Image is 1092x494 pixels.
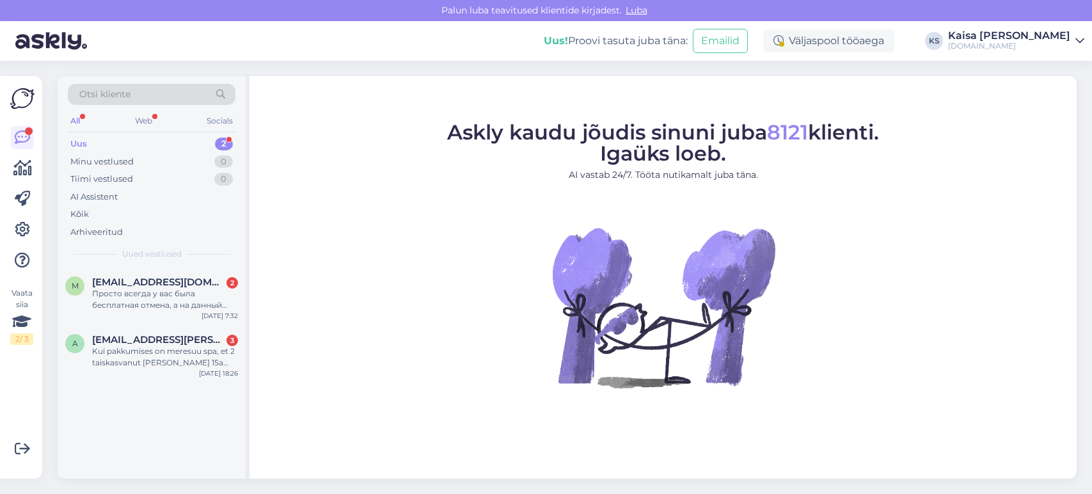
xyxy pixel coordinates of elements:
[79,88,131,101] span: Otsi kliente
[226,335,238,346] div: 3
[693,29,748,53] button: Emailid
[447,120,879,166] span: Askly kaudu jõudis sinuni juba klienti. Igaüks loeb.
[122,248,182,260] span: Uued vestlused
[92,288,238,311] div: Просто всегда у вас была бесплатная отмена, а на данный момент почему-то только подарочной картой...
[548,192,779,422] img: No Chat active
[202,311,238,321] div: [DATE] 7:32
[948,41,1070,51] div: [DOMAIN_NAME]
[948,31,1084,51] a: Kaisa [PERSON_NAME][DOMAIN_NAME]
[447,168,879,182] p: AI vastab 24/7. Tööta nutikamalt juba täna.
[92,334,225,346] span: armin.kohlman@gmail.com
[215,138,233,150] div: 2
[622,4,651,16] span: Luba
[70,208,89,221] div: Kõik
[214,173,233,186] div: 0
[763,29,894,52] div: Väljaspool tööaega
[204,113,235,129] div: Socials
[92,346,238,369] div: Kui pakkumises on meresuu spa, et 2 taiskasvanut [PERSON_NAME] 15a laps tasuta siis kuidas on kui...
[199,369,238,378] div: [DATE] 18:26
[226,277,238,289] div: 2
[72,281,79,291] span: m
[767,120,808,145] span: 8121
[544,35,568,47] b: Uus!
[70,138,87,150] div: Uus
[10,333,33,345] div: 2 / 3
[70,173,133,186] div: Tiimi vestlused
[10,287,33,345] div: Vaata siia
[72,339,78,348] span: a
[132,113,155,129] div: Web
[70,226,123,239] div: Arhiveeritud
[925,32,943,50] div: KS
[70,191,118,203] div: AI Assistent
[70,155,134,168] div: Minu vestlused
[68,113,83,129] div: All
[92,276,225,288] span: mister.dubrovski@gmail.com
[214,155,233,168] div: 0
[948,31,1070,41] div: Kaisa [PERSON_NAME]
[544,33,688,49] div: Proovi tasuta juba täna:
[10,86,35,111] img: Askly Logo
